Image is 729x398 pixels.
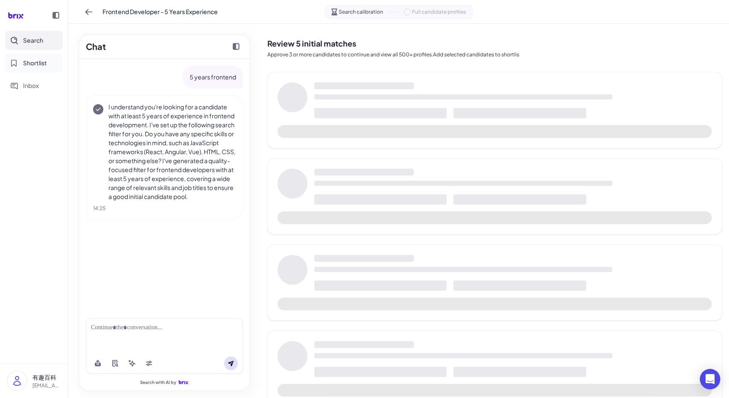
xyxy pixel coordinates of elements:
div: 14:25 [93,205,236,212]
p: 5 years frontend [190,73,236,82]
h2: Review 5 initial matches [267,38,722,49]
span: Full candidate profiles [413,8,466,16]
span: Search calibration [339,8,384,16]
span: Frontend Developer - 5 Years Experience [102,7,218,16]
button: Collapse chat [229,40,243,53]
img: user_logo.png [7,371,27,391]
p: [EMAIL_ADDRESS][DOMAIN_NAME] [32,382,61,389]
span: Shortlist [23,59,47,67]
p: Approve 3 or more candidates to continue and view all 500+ profiles.Add selected candidates to sh... [267,51,722,59]
span: Inbox [23,81,39,90]
p: 有趣百科 [32,373,61,382]
h2: Chat [86,40,106,53]
p: I understand you're looking for a candidate with at least 5 years of experience in frontend devel... [108,102,236,201]
span: Search with AI by [141,380,177,385]
span: Search [23,36,43,45]
div: Open Intercom Messenger [700,369,720,389]
button: Shortlist [5,53,63,73]
button: Inbox [5,76,63,95]
button: Send message [224,357,238,370]
button: Search [5,31,63,50]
